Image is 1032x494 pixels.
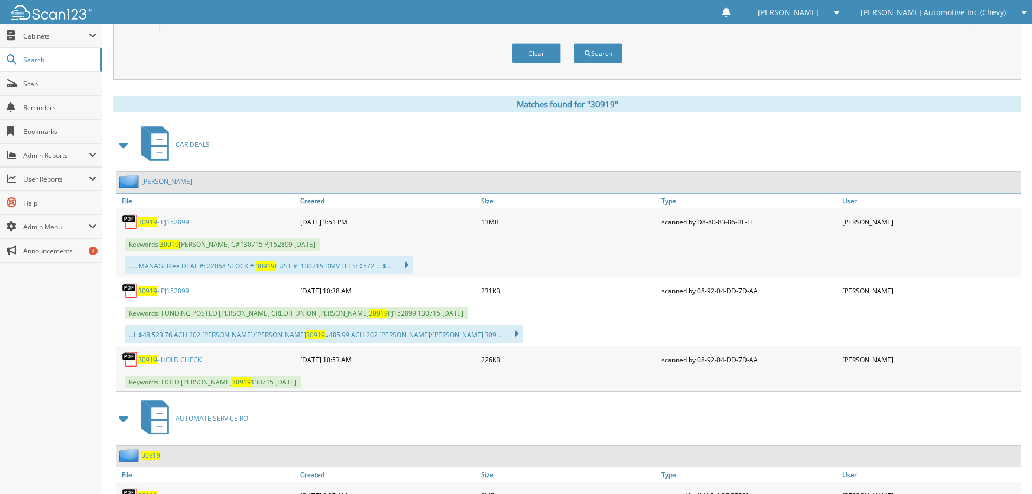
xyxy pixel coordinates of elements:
[23,127,96,136] span: Bookmarks
[11,5,92,20] img: scan123-logo-white.svg
[125,238,320,251] span: Keywords: [PERSON_NAME] C#130715 PJ152899 [DATE]
[125,256,413,274] div: ..... MANAGER ee DEAL #: 22068 STOCK #: CUST #: 130715 DMV FEES: $572 ... $...
[574,43,622,63] button: Search
[232,377,251,387] span: 30919
[176,414,248,423] span: AUTOMATE SERVICE RO
[758,9,819,16] span: [PERSON_NAME]
[141,451,160,460] a: 30919
[297,194,478,208] a: Created
[125,307,468,319] span: Keywords: FUNDING POSTED [PERSON_NAME] CREDIT UNION [PERSON_NAME] PJ152899 130715 [DATE]
[23,55,95,65] span: Search
[138,355,157,364] span: 30919
[113,96,1021,112] div: Matches found for "30919"
[138,217,189,227] a: 30919- PJ152899
[478,211,659,233] div: 13MB
[306,330,325,339] span: 30919
[23,175,89,184] span: User Reports
[659,211,840,233] div: scanned by D8-80-83-86-BF-FF
[122,214,138,230] img: PDF.png
[297,280,478,301] div: [DATE] 10:38 AM
[116,467,297,482] a: File
[116,194,297,208] a: File
[138,286,157,296] span: 30919
[840,349,1021,370] div: [PERSON_NAME]
[23,79,96,88] span: Scan
[659,280,840,301] div: scanned by 08-92-04-DD-7D-AA
[23,222,89,232] span: Admin Menu
[89,247,98,255] div: 4
[141,177,192,186] a: [PERSON_NAME]
[861,9,1006,16] span: [PERSON_NAME] Automotive Inc (Chevy)
[256,261,275,271] span: 30919
[512,43,561,63] button: Clear
[478,280,659,301] div: 231KB
[659,349,840,370] div: scanned by 08-92-04-DD-7D-AA
[23,151,89,160] span: Admin Reports
[297,349,478,370] div: [DATE] 10:53 AM
[369,309,388,318] span: 30919
[659,467,840,482] a: Type
[478,349,659,370] div: 226KB
[138,286,189,296] a: 30919- PJ152899
[23,198,96,208] span: Help
[122,351,138,368] img: PDF.png
[125,376,301,388] span: Keywords: HOLD [PERSON_NAME] 130715 [DATE]
[138,355,202,364] a: 30919- HOLD CHECK
[23,103,96,112] span: Reminders
[135,397,248,440] a: AUTOMATE SERVICE RO
[160,240,179,249] span: 30919
[23,246,96,255] span: Announcements
[478,194,659,208] a: Size
[122,283,138,299] img: PDF.png
[840,280,1021,301] div: [PERSON_NAME]
[840,467,1021,482] a: User
[840,194,1021,208] a: User
[478,467,659,482] a: Size
[297,467,478,482] a: Created
[119,448,141,462] img: folder2.png
[119,175,141,188] img: folder2.png
[125,325,523,343] div: ...L $48,523.76 ACH 202 [PERSON_NAME]/[PERSON_NAME] $485.99 ACH 202 [PERSON_NAME]/[PERSON_NAME] 3...
[840,211,1021,233] div: [PERSON_NAME]
[297,211,478,233] div: [DATE] 3:51 PM
[176,140,210,149] span: CAR DEALS
[138,217,157,227] span: 30919
[135,123,210,166] a: CAR DEALS
[659,194,840,208] a: Type
[23,31,89,41] span: Cabinets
